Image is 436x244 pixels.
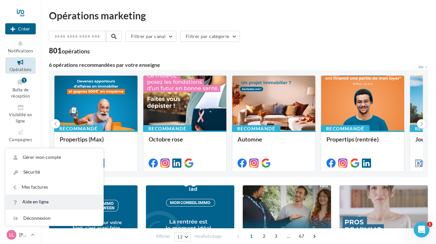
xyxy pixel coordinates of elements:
[8,48,33,53] span: Notifications
[49,62,418,67] div: 6 opérations recommandées par votre enseigne
[174,232,191,241] button: 12
[5,146,36,162] a: Contacts
[49,10,428,20] div: Opérations marketing
[22,78,27,83] div: 1
[246,231,257,241] span: 1
[6,150,103,165] a: Gérer mon compte
[427,222,432,227] span: 1
[49,47,90,54] div: 801
[296,231,307,241] span: 67
[180,31,240,42] button: Filtrer par catégorie
[6,195,103,209] a: Aide en ligne
[5,127,36,143] a: Campagnes
[326,136,399,149] div: Propertips (rentrée)
[238,136,310,149] div: Automne
[9,232,14,238] span: LL
[5,39,36,55] button: Notifications
[5,76,36,100] a: Boîte de réception1
[6,165,103,179] a: Sécurité
[195,233,222,239] span: résultats/page
[5,103,36,125] a: Visibilité en ligne
[177,234,183,239] span: 12
[5,23,36,34] button: Créer
[414,222,429,237] iframe: Intercom live chat
[6,211,103,226] div: Déconnexion
[54,125,103,132] div: Recommandé
[11,87,30,99] span: Boîte de réception
[283,231,294,241] span: ...
[5,23,36,34] div: Nouvelle campagne
[271,231,281,241] span: 3
[9,137,32,142] span: Campagnes
[6,180,103,195] a: Mes factures
[125,31,176,42] button: Filtrer par canal
[259,231,269,241] span: 2
[321,125,369,132] div: Recommandé
[143,125,192,132] div: Recommandé
[149,136,221,149] div: Octobre rose
[10,67,31,72] span: Opérations
[156,233,171,239] span: Afficher
[232,125,280,132] div: Recommandé
[5,229,36,241] a: LL [PERSON_NAME]
[9,112,32,123] span: Visibilité en ligne
[62,48,90,54] div: opérations
[19,232,28,238] p: [PERSON_NAME]
[60,136,132,149] div: Propertips (Max)
[5,57,36,73] a: Opérations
